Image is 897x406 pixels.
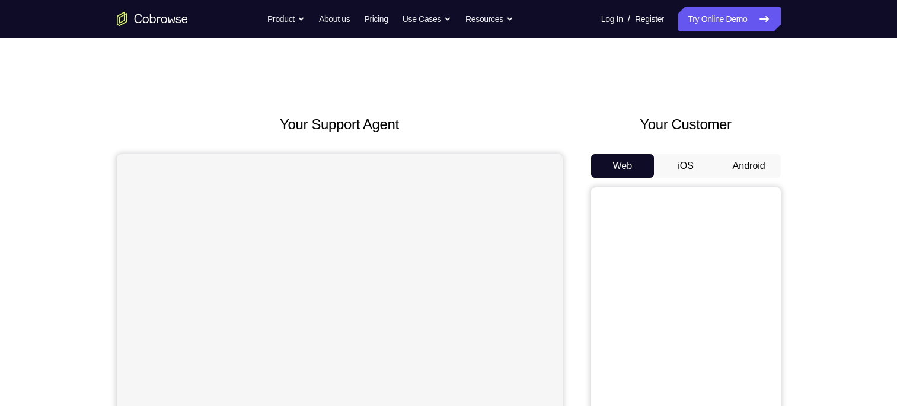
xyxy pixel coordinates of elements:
a: Try Online Demo [678,7,780,31]
button: Android [717,154,781,178]
h2: Your Customer [591,114,781,135]
a: Pricing [364,7,388,31]
a: Log In [601,7,623,31]
a: Go to the home page [117,12,188,26]
button: Resources [465,7,513,31]
button: Web [591,154,655,178]
span: / [628,12,630,26]
button: Use Cases [403,7,451,31]
a: About us [319,7,350,31]
button: Product [267,7,305,31]
button: iOS [654,154,717,178]
a: Register [635,7,664,31]
h2: Your Support Agent [117,114,563,135]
